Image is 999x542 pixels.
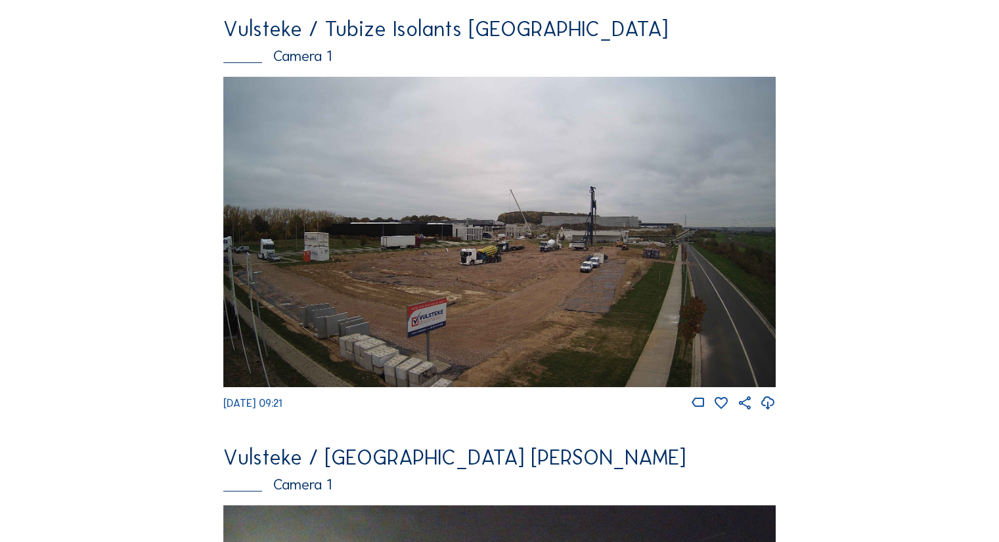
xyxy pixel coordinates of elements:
[223,49,776,64] div: Camera 1
[223,397,282,409] span: [DATE] 09:21
[223,447,776,468] div: Vulsteke / [GEOGRAPHIC_DATA] [PERSON_NAME]
[223,77,776,387] img: Image
[223,478,776,493] div: Camera 1
[223,18,776,39] div: Vulsteke / Tubize Isolants [GEOGRAPHIC_DATA]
